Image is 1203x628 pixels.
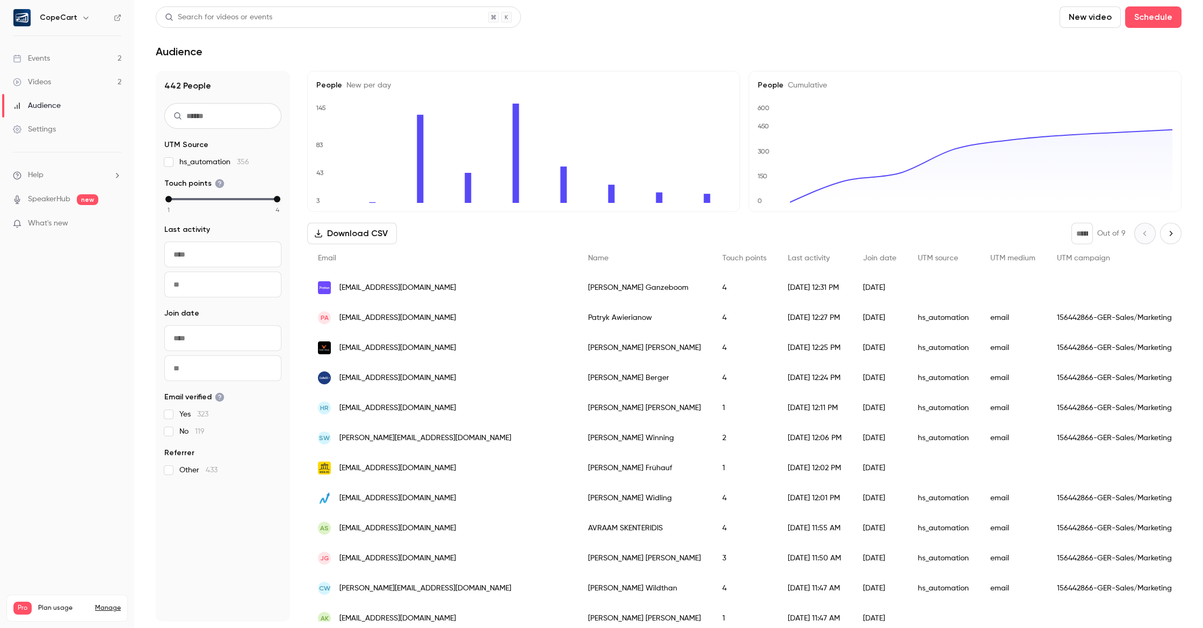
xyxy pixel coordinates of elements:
[276,205,279,215] span: 4
[319,433,330,443] span: SW
[1097,228,1126,239] p: Out of 9
[712,543,777,573] div: 3
[577,333,712,363] div: [PERSON_NAME] [PERSON_NAME]
[777,543,852,573] div: [DATE] 11:50 AM
[980,303,1046,333] div: email
[339,463,456,474] span: [EMAIL_ADDRESS][DOMAIN_NAME]
[1046,363,1183,393] div: 156442866-GER-Sales/Marketing
[980,573,1046,603] div: email
[13,9,31,26] img: CopeCart
[980,513,1046,543] div: email
[712,483,777,513] div: 4
[1046,513,1183,543] div: 156442866-GER-Sales/Marketing
[777,453,852,483] div: [DATE] 12:02 PM
[1160,223,1182,244] button: Next page
[980,483,1046,513] div: email
[980,363,1046,393] div: email
[339,613,456,624] span: [EMAIL_ADDRESS][DOMAIN_NAME]
[852,453,907,483] div: [DATE]
[164,448,194,458] span: Referrer
[339,282,456,294] span: [EMAIL_ADDRESS][DOMAIN_NAME]
[577,423,712,453] div: [PERSON_NAME] Winning
[165,12,272,23] div: Search for videos or events
[712,333,777,363] div: 4
[321,313,329,323] span: PA
[907,303,980,333] div: hs_automation
[179,465,218,476] span: Other
[712,303,777,333] div: 4
[339,342,456,354] span: [EMAIL_ADDRESS][DOMAIN_NAME]
[339,373,456,384] span: [EMAIL_ADDRESS][DOMAIN_NAME]
[918,254,958,262] span: UTM source
[577,543,712,573] div: [PERSON_NAME] [PERSON_NAME]
[577,393,712,423] div: [PERSON_NAME] [PERSON_NAME]
[712,573,777,603] div: 4
[722,254,766,262] span: Touch points
[179,157,249,167] span: hs_automation
[321,614,329,623] span: AK
[13,53,50,64] div: Events
[577,513,712,543] div: AVRAAM SKENTERIDIS
[788,254,830,262] span: Last activity
[980,393,1046,423] div: email
[777,573,852,603] div: [DATE] 11:47 AM
[179,409,208,420] span: Yes
[164,178,224,189] span: Touch points
[712,393,777,423] div: 1
[320,523,329,533] span: AS
[757,172,767,180] text: 150
[13,124,56,135] div: Settings
[757,197,762,205] text: 0
[852,363,907,393] div: [DATE]
[28,218,68,229] span: What's new
[1046,393,1183,423] div: 156442866-GER-Sales/Marketing
[577,483,712,513] div: [PERSON_NAME] Widling
[40,12,77,23] h6: CopeCart
[712,423,777,453] div: 2
[777,303,852,333] div: [DATE] 12:27 PM
[339,403,456,414] span: [EMAIL_ADDRESS][DOMAIN_NAME]
[907,513,980,543] div: hs_automation
[342,82,391,89] span: New per day
[852,423,907,453] div: [DATE]
[777,393,852,423] div: [DATE] 12:11 PM
[318,462,331,474] img: web.de
[274,196,280,202] div: max
[712,453,777,483] div: 1
[907,393,980,423] div: hs_automation
[907,423,980,453] div: hs_automation
[1057,254,1110,262] span: UTM campaign
[852,393,907,423] div: [DATE]
[852,543,907,573] div: [DATE]
[588,254,608,262] span: Name
[38,604,89,612] span: Plan usage
[758,80,1172,91] h5: People
[852,513,907,543] div: [DATE]
[13,100,61,111] div: Audience
[237,158,249,166] span: 356
[777,333,852,363] div: [DATE] 12:25 PM
[712,363,777,393] div: 4
[164,140,208,150] span: UTM Source
[1060,6,1121,28] button: New video
[318,341,331,354] img: teamvogel.de
[712,273,777,303] div: 4
[164,392,224,403] span: Email verified
[339,583,511,594] span: [PERSON_NAME][EMAIL_ADDRESS][DOMAIN_NAME]
[318,281,331,294] img: protonmail.ch
[980,543,1046,573] div: email
[712,513,777,543] div: 4
[164,79,281,92] h1: 442 People
[577,573,712,603] div: [PERSON_NAME] Wildthan
[320,403,329,413] span: HR
[907,543,980,573] div: hs_automation
[339,553,456,564] span: [EMAIL_ADDRESS][DOMAIN_NAME]
[318,371,331,384] img: cubess-plus.de
[307,223,397,244] button: Download CSV
[95,604,121,612] a: Manage
[316,104,326,112] text: 145
[863,254,896,262] span: Join date
[318,254,336,262] span: Email
[757,104,770,112] text: 600
[1046,483,1183,513] div: 156442866-GER-Sales/Marketing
